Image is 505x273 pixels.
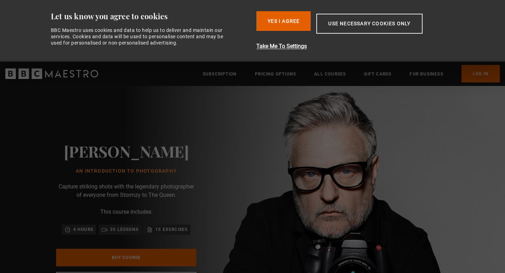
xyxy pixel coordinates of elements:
a: Subscription [203,71,237,78]
h2: [PERSON_NAME] [64,142,189,160]
div: Let us know you agree to cookies [51,11,251,21]
h1: An Introduction to Photography [64,168,189,174]
p: 35 lessons [110,226,139,233]
p: This course includes: [100,208,153,216]
button: Take Me To Settings [256,42,459,51]
p: Capture striking shots with the legendary photographer of everyone from Stormzy to The Queen. [56,182,196,199]
a: Pricing Options [255,71,296,78]
a: Log In [462,65,500,82]
p: 4 hours [73,226,93,233]
button: Use necessary cookies only [316,14,422,34]
button: Yes I Agree [256,11,311,31]
div: BBC Maestro uses cookies and data to help us to deliver and maintain our services. Cookies and da... [51,27,231,46]
a: For business [410,71,443,78]
a: Gift Cards [364,71,391,78]
svg: BBC Maestro [5,68,98,79]
a: All Courses [314,71,346,78]
p: 15 exercises [155,226,188,233]
nav: Primary [203,65,500,82]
